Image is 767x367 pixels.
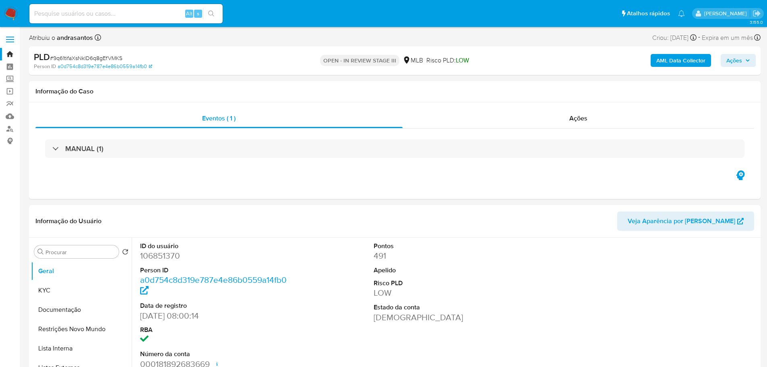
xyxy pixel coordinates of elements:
span: Eventos ( 1 ) [202,114,236,123]
dt: Data de registro [140,301,288,310]
a: a0d754c8d319e787e4e86b0559a14fb0 [140,274,287,297]
span: # 9q61tifaXsNklD6q8gEfVMKS [50,54,122,62]
dt: Person ID [140,266,288,275]
a: Notificações [678,10,685,17]
button: Ações [721,54,756,67]
dd: [DEMOGRAPHIC_DATA] [374,312,521,323]
dd: LOW [374,287,521,299]
p: lucas.portella@mercadolivre.com [704,10,750,17]
button: AML Data Collector [651,54,711,67]
dd: 491 [374,250,521,261]
span: Ações [726,54,742,67]
div: MLB [403,56,423,65]
a: a0d754c8d319e787e4e86b0559a14fb0 [58,63,152,70]
button: Retornar ao pedido padrão [122,249,128,257]
span: Alt [186,10,192,17]
dd: [DATE] 08:00:14 [140,310,288,321]
span: Veja Aparência por [PERSON_NAME] [628,211,735,231]
dt: Estado da conta [374,303,521,312]
span: Atalhos rápidos [627,9,670,18]
dt: Apelido [374,266,521,275]
dt: ID do usuário [140,242,288,251]
button: Geral [31,261,132,281]
button: search-icon [203,8,219,19]
div: MANUAL (1) [45,139,744,158]
input: Procurar [45,249,116,256]
span: Risco PLD: [426,56,469,65]
button: Documentação [31,300,132,319]
span: Atribuiu o [29,33,93,42]
button: Restrições Novo Mundo [31,319,132,339]
dt: Número da conta [140,350,288,359]
b: PLD [34,50,50,63]
button: Lista Interna [31,339,132,358]
h1: Informação do Usuário [35,217,101,225]
span: Ações [569,114,587,123]
span: Expira em um mês [702,33,753,42]
dd: 106851370 [140,250,288,261]
dt: Pontos [374,242,521,251]
span: - [698,32,700,43]
h1: Informação do Caso [35,87,754,95]
button: Procurar [37,249,44,255]
b: Person ID [34,63,56,70]
b: AML Data Collector [656,54,705,67]
span: LOW [456,56,469,65]
p: OPEN - IN REVIEW STAGE III [320,55,399,66]
button: KYC [31,281,132,300]
input: Pesquise usuários ou casos... [29,8,223,19]
button: Veja Aparência por [PERSON_NAME] [617,211,754,231]
h3: MANUAL (1) [65,144,103,153]
b: andrasantos [55,33,93,42]
dt: RBA [140,326,288,334]
a: Sair [753,9,761,18]
dt: Risco PLD [374,279,521,288]
span: s [197,10,199,17]
div: Criou: [DATE] [652,32,697,43]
